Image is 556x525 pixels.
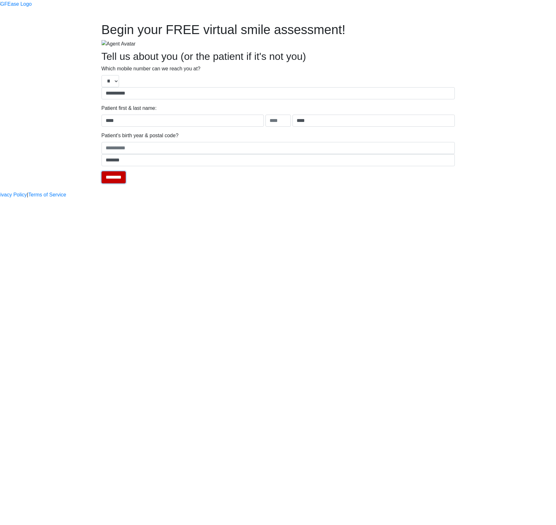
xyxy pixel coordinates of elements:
[102,40,136,48] img: Agent Avatar
[28,191,66,199] a: Terms of Service
[102,132,179,139] label: Patient's birth year & postal code?
[27,191,28,199] a: |
[102,65,201,73] label: Which mobile number can we reach you at?
[102,50,455,62] h2: Tell us about you (or the patient if it's not you)
[102,104,157,112] label: Patient first & last name:
[102,22,455,37] h1: Begin your FREE virtual smile assessment!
